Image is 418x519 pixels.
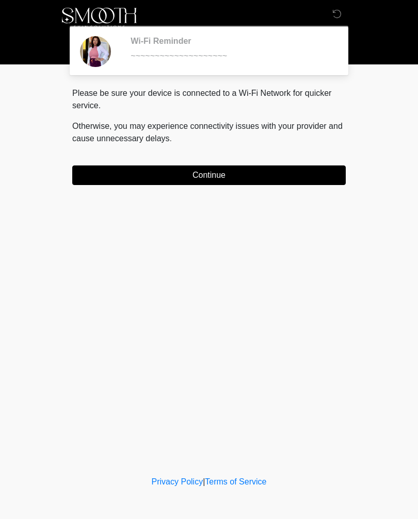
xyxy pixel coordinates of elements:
button: Continue [72,165,346,185]
a: | [203,477,205,486]
h2: Wi-Fi Reminder [131,36,330,46]
a: Terms of Service [205,477,266,486]
p: Otherwise, you may experience connectivity issues with your provider and cause unnecessary delays [72,120,346,145]
img: Smooth Skin Solutions LLC Logo [62,8,137,28]
span: . [170,134,172,143]
img: Agent Avatar [80,36,111,67]
p: Please be sure your device is connected to a Wi-Fi Network for quicker service. [72,87,346,112]
div: ~~~~~~~~~~~~~~~~~~~~ [131,50,330,62]
a: Privacy Policy [152,477,203,486]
